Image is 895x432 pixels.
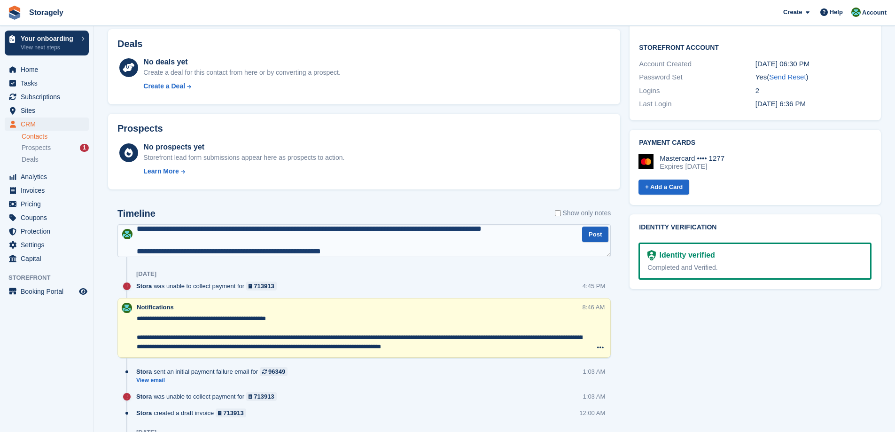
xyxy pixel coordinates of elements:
span: CRM [21,118,77,131]
img: Notifications [851,8,861,17]
span: Deals [22,155,39,164]
div: 1:03 AM [583,367,606,376]
a: menu [5,285,89,298]
div: was unable to collect payment for [136,392,281,401]
div: 1:03 AM [583,392,606,401]
span: Booking Portal [21,285,77,298]
span: Stora [136,367,152,376]
h2: Timeline [117,208,156,219]
img: Notifications [122,303,132,313]
span: Stora [136,282,152,291]
span: Coupons [21,211,77,224]
a: Create a Deal [143,81,340,91]
div: sent an initial payment failure email for [136,367,292,376]
p: View next steps [21,43,77,52]
div: Logins [639,86,755,96]
div: Completed and Verified. [647,263,863,273]
a: menu [5,238,89,251]
div: Last Login [639,99,755,110]
h2: Prospects [117,123,163,134]
img: Notifications [122,229,132,239]
a: menu [5,104,89,117]
p: Your onboarding [21,35,77,42]
a: menu [5,197,89,211]
a: menu [5,170,89,183]
a: menu [5,225,89,238]
a: Contacts [22,132,89,141]
a: Deals [22,155,89,165]
div: created a draft invoice [136,408,251,417]
div: No prospects yet [143,141,344,153]
img: stora-icon-8386f47178a22dfd0bd8f6a31ec36ba5ce8667c1dd55bd0f319d3a0aa187defe.svg [8,6,22,20]
a: + Add a Card [638,180,689,195]
span: Create [783,8,802,17]
div: was unable to collect payment for [136,282,281,291]
span: Sites [21,104,77,117]
span: Tasks [21,77,77,90]
div: Create a deal for this contact from here or by converting a prospect. [143,68,340,78]
span: Analytics [21,170,77,183]
div: Learn More [143,166,179,176]
span: Prospects [22,143,51,152]
div: 2 [755,86,872,96]
div: [DATE] [136,270,156,278]
a: 96349 [260,367,288,376]
div: [DATE] 06:30 PM [755,59,872,70]
div: Password Set [639,72,755,83]
span: Notifications [137,304,174,311]
a: Storagely [25,5,67,20]
a: Prospects 1 [22,143,89,153]
div: 12:00 AM [579,408,605,417]
span: ( ) [767,73,808,81]
a: menu [5,252,89,265]
div: 8:46 AM [583,303,605,312]
span: Settings [21,238,77,251]
span: Home [21,63,77,76]
h2: Storefront Account [639,42,872,52]
h2: Deals [117,39,142,49]
a: Send Reset [769,73,806,81]
h2: Identity verification [639,224,872,231]
div: 713913 [223,408,243,417]
img: Mastercard Logo [638,154,654,169]
span: Pricing [21,197,77,211]
span: Invoices [21,184,77,197]
a: Learn More [143,166,344,176]
a: menu [5,90,89,103]
div: Yes [755,72,872,83]
span: Capital [21,252,77,265]
span: Stora [136,392,152,401]
a: Preview store [78,286,89,297]
div: Mastercard •••• 1277 [660,154,724,163]
span: Storefront [8,273,93,283]
div: Create a Deal [143,81,185,91]
span: Help [830,8,843,17]
button: Post [582,227,608,242]
a: 713913 [246,392,277,401]
a: View email [136,377,292,385]
div: No deals yet [143,56,340,68]
span: Protection [21,225,77,238]
a: menu [5,118,89,131]
a: menu [5,211,89,224]
div: 96349 [268,367,285,376]
span: Stora [136,408,152,417]
div: Identity verified [656,250,715,261]
input: Show only notes [555,208,561,218]
div: Expires [DATE] [660,162,724,171]
div: 4:45 PM [583,282,605,291]
span: Account [862,8,887,17]
div: 713913 [254,392,274,401]
div: Storefront lead form submissions appear here as prospects to action. [143,153,344,163]
span: Subscriptions [21,90,77,103]
h2: Payment cards [639,139,872,147]
a: menu [5,77,89,90]
label: Show only notes [555,208,611,218]
a: Your onboarding View next steps [5,31,89,55]
a: 713913 [216,408,246,417]
div: Account Created [639,59,755,70]
img: Identity Verification Ready [647,250,655,260]
div: 713913 [254,282,274,291]
div: 1 [80,144,89,152]
a: menu [5,184,89,197]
